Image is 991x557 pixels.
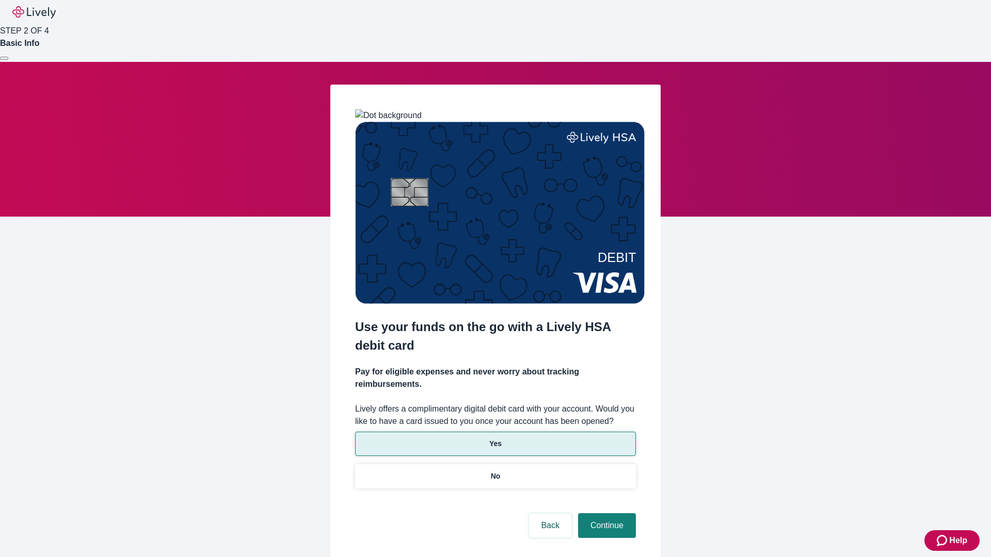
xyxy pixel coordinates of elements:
[355,122,645,304] img: Debit card
[355,432,636,456] button: Yes
[529,513,572,538] button: Back
[355,366,636,390] h4: Pay for eligible expenses and never worry about tracking reimbursements.
[355,318,636,355] h2: Use your funds on the go with a Lively HSA debit card
[491,471,501,482] p: No
[355,403,636,428] label: Lively offers a complimentary digital debit card with your account. Would you like to have a card...
[937,534,949,547] svg: Zendesk support icon
[949,534,967,547] span: Help
[578,513,636,538] button: Continue
[489,438,502,449] p: Yes
[924,530,980,551] button: Zendesk support iconHelp
[12,6,56,19] img: Lively
[355,464,636,488] button: No
[355,109,422,122] img: Dot background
